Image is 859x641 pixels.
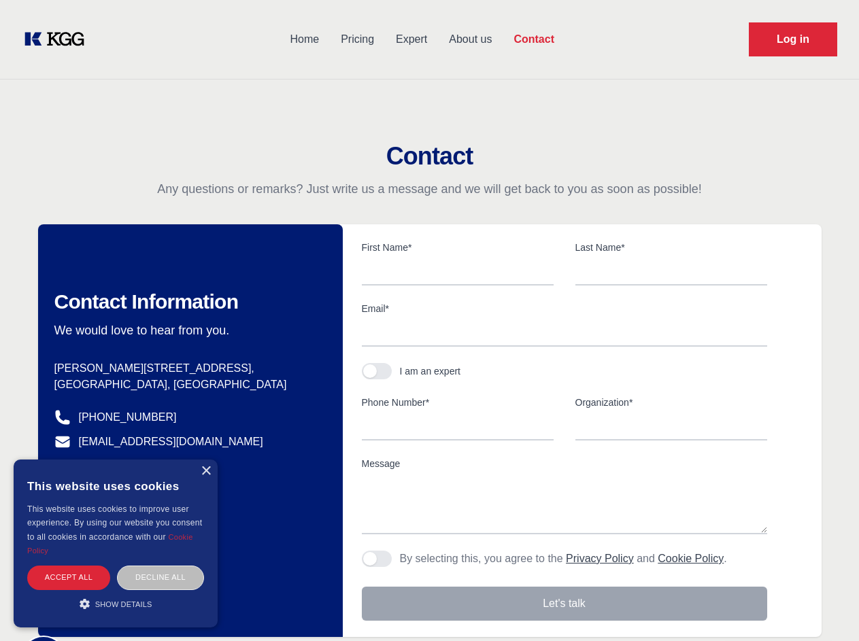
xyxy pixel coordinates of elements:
label: Email* [362,302,767,315]
button: Let's talk [362,587,767,621]
label: Phone Number* [362,396,554,409]
span: Show details [95,600,152,608]
h2: Contact [16,143,843,170]
div: Decline all [117,566,204,589]
a: @knowledgegategroup [54,458,190,474]
a: Expert [385,22,438,57]
p: [PERSON_NAME][STREET_ADDRESS], [54,360,321,377]
a: [PHONE_NUMBER] [79,409,177,426]
p: We would love to hear from you. [54,322,321,339]
a: Request Demo [749,22,837,56]
div: Accept all [27,566,110,589]
p: Any questions or remarks? Just write us a message and we will get back to you as soon as possible! [16,181,843,197]
div: Close [201,466,211,477]
p: By selecting this, you agree to the and . [400,551,727,567]
span: This website uses cookies to improve user experience. By using our website you consent to all coo... [27,504,202,542]
div: Show details [27,597,204,610]
a: [EMAIL_ADDRESS][DOMAIN_NAME] [79,434,263,450]
a: Contact [503,22,565,57]
iframe: Chat Widget [791,576,859,641]
a: Home [279,22,330,57]
label: First Name* [362,241,554,254]
label: Message [362,457,767,470]
a: About us [438,22,503,57]
a: Privacy Policy [566,553,634,564]
h2: Contact Information [54,290,321,314]
a: Pricing [330,22,385,57]
label: Last Name* [575,241,767,254]
a: Cookie Policy [27,533,193,555]
label: Organization* [575,396,767,409]
a: KOL Knowledge Platform: Talk to Key External Experts (KEE) [22,29,95,50]
div: I am an expert [400,364,461,378]
a: Cookie Policy [658,553,724,564]
div: This website uses cookies [27,470,204,502]
p: [GEOGRAPHIC_DATA], [GEOGRAPHIC_DATA] [54,377,321,393]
